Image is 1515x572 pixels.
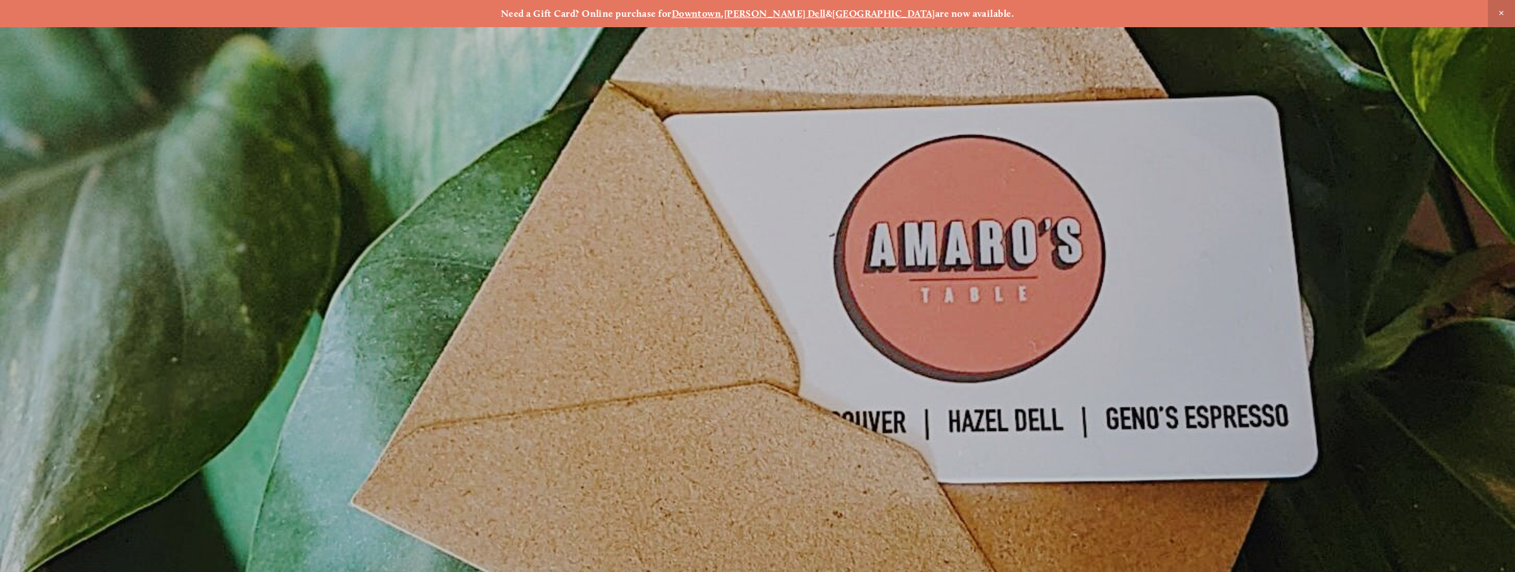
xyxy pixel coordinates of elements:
[672,8,722,19] a: Downtown
[724,8,826,19] a: [PERSON_NAME] Dell
[935,8,1014,19] strong: are now available.
[501,8,672,19] strong: Need a Gift Card? Online purchase for
[826,8,832,19] strong: &
[832,8,935,19] a: [GEOGRAPHIC_DATA]
[721,8,724,19] strong: ,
